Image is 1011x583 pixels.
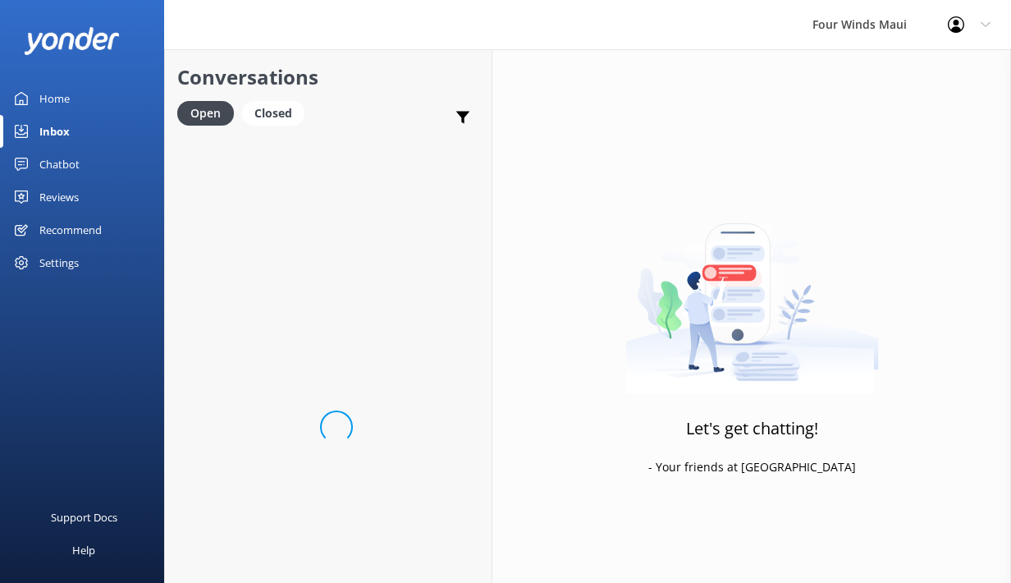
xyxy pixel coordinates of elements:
div: Help [72,534,95,567]
div: Closed [242,101,304,126]
div: Open [177,101,234,126]
div: Recommend [39,213,102,246]
div: Home [39,82,70,115]
div: Settings [39,246,79,279]
p: - Your friends at [GEOGRAPHIC_DATA] [648,458,856,476]
img: artwork of a man stealing a conversation from at giant smartphone [625,189,879,394]
div: Support Docs [51,501,117,534]
h3: Let's get chatting! [686,415,818,442]
h2: Conversations [177,62,479,93]
a: Closed [242,103,313,122]
img: yonder-white-logo.png [25,27,119,54]
div: Chatbot [39,148,80,181]
div: Reviews [39,181,79,213]
div: Inbox [39,115,70,148]
a: Open [177,103,242,122]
